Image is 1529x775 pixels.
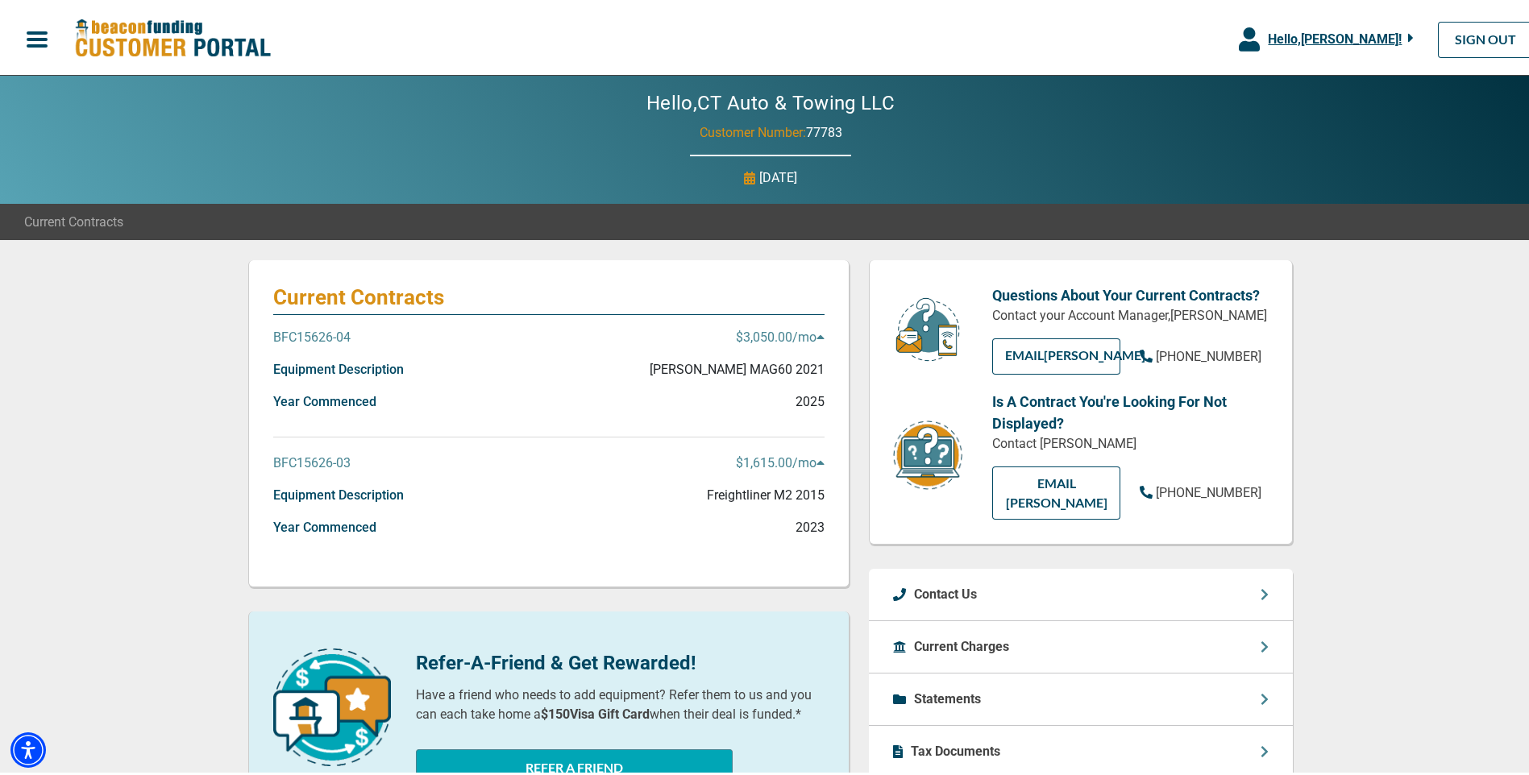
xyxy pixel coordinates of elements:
p: 2025 [796,389,825,408]
a: EMAIL[PERSON_NAME] [992,335,1120,371]
span: Current Contracts [24,209,123,229]
p: Is A Contract You're Looking For Not Displayed? [992,387,1268,431]
span: Customer Number: [700,122,806,137]
h2: Hello, CT Auto & Towing LLC [598,89,943,112]
p: 2023 [796,515,825,534]
p: Year Commenced [273,389,376,408]
p: Freightliner M2 2015 [707,483,825,502]
p: Statements [914,686,981,706]
p: $3,050.00 /mo [736,325,825,344]
p: Current Charges [914,634,1009,653]
a: EMAIL [PERSON_NAME] [992,463,1120,516]
p: [PERSON_NAME] MAG60 2021 [650,357,825,376]
p: [DATE] [759,165,797,184]
img: Beacon Funding Customer Portal Logo [74,15,271,56]
p: Refer-A-Friend & Get Rewarded! [416,645,825,674]
span: [PHONE_NUMBER] [1156,482,1261,497]
img: customer-service.png [891,293,964,360]
span: 77783 [806,122,842,137]
p: BFC15626-04 [273,325,351,344]
p: Contact your Account Manager, [PERSON_NAME] [992,303,1268,322]
p: Equipment Description [273,357,404,376]
div: Accessibility Menu [10,729,46,765]
p: Year Commenced [273,515,376,534]
p: BFC15626-03 [273,450,351,470]
p: Questions About Your Current Contracts? [992,281,1268,303]
span: [PHONE_NUMBER] [1156,346,1261,361]
p: Equipment Description [273,483,404,502]
p: Contact Us [914,582,977,601]
p: Current Contracts [273,281,825,307]
b: $150 Visa Gift Card [541,703,650,719]
a: [PHONE_NUMBER] [1140,480,1261,499]
p: $1,615.00 /mo [736,450,825,470]
p: Contact [PERSON_NAME] [992,431,1268,450]
p: Tax Documents [911,739,1000,758]
a: [PHONE_NUMBER] [1140,344,1261,363]
p: Have a friend who needs to add equipment? Refer them to us and you can each take home a when thei... [416,682,825,721]
img: contract-icon.png [891,416,964,489]
span: Hello, [PERSON_NAME] ! [1268,28,1402,44]
img: refer-a-friend-icon.png [273,645,391,763]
